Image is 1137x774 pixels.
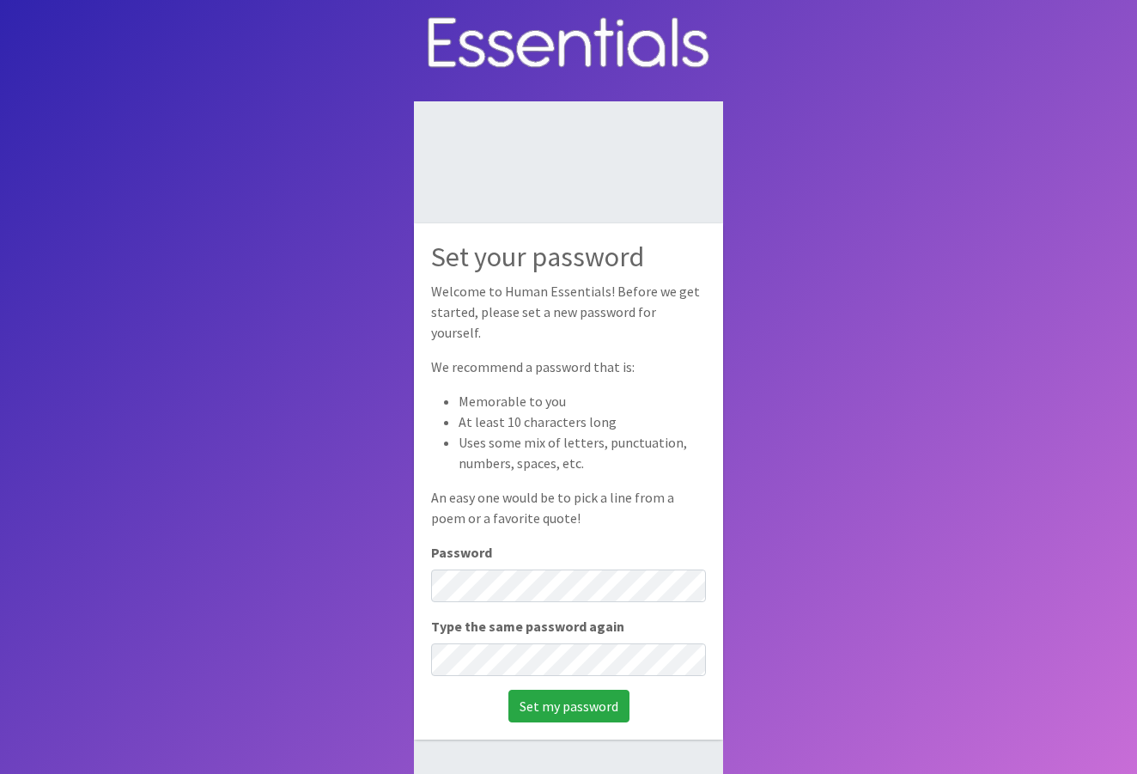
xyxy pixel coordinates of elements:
input: Set my password [508,690,629,722]
p: Welcome to Human Essentials! Before we get started, please set a new password for yourself. [431,281,706,343]
li: Memorable to you [459,391,706,411]
label: Type the same password again [431,616,624,637]
p: An easy one would be to pick a line from a poem or a favorite quote! [431,487,706,528]
h2: Set your password [431,241,706,273]
li: Uses some mix of letters, punctuation, numbers, spaces, etc. [459,432,706,473]
label: Password [431,542,492,563]
li: At least 10 characters long [459,411,706,432]
p: We recommend a password that is: [431,357,706,377]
